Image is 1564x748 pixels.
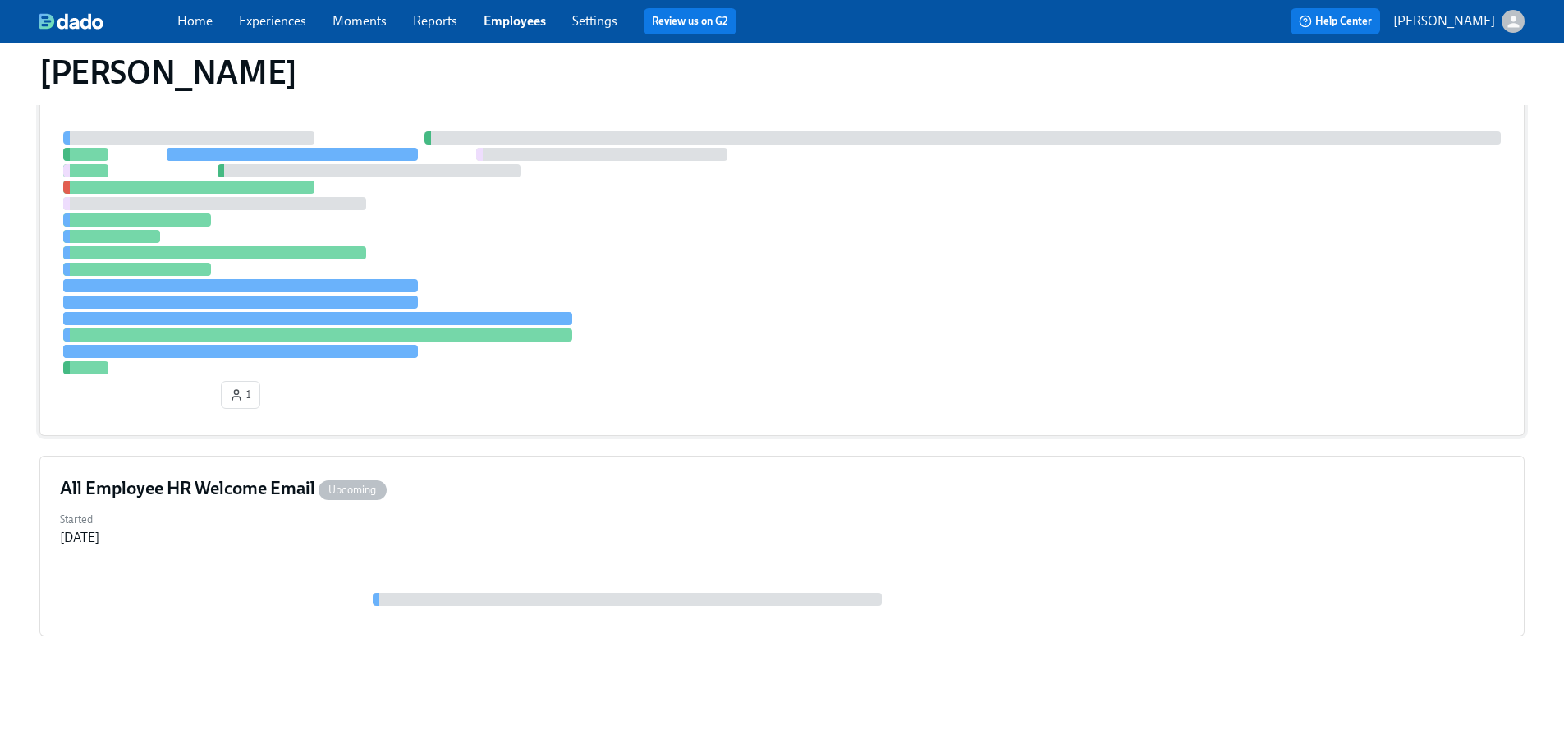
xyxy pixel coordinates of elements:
[652,13,728,30] a: Review us on G2
[1291,8,1380,34] button: Help Center
[39,53,297,92] h1: [PERSON_NAME]
[239,13,306,29] a: Experiences
[484,13,546,29] a: Employees
[221,381,260,409] button: 1
[230,387,251,403] span: 1
[177,13,213,29] a: Home
[319,484,387,496] span: Upcoming
[1393,10,1525,33] button: [PERSON_NAME]
[1299,13,1372,30] span: Help Center
[1393,12,1495,30] p: [PERSON_NAME]
[413,13,457,29] a: Reports
[60,476,387,501] h4: All Employee HR Welcome Email
[60,529,99,547] div: [DATE]
[60,511,99,529] label: Started
[572,13,617,29] a: Settings
[39,13,103,30] img: dado
[333,13,387,29] a: Moments
[39,13,177,30] a: dado
[644,8,736,34] button: Review us on G2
